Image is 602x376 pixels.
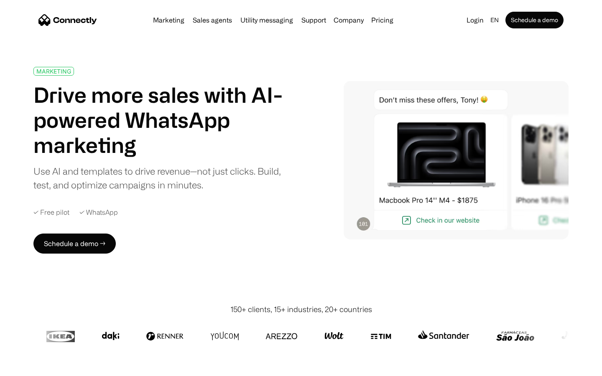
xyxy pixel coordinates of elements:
[33,208,69,216] div: ✓ Free pilot
[490,14,499,26] div: en
[38,14,97,26] a: home
[505,12,564,28] a: Schedule a demo
[8,361,50,373] aside: Language selected: English
[487,14,504,26] div: en
[237,17,296,23] a: Utility messaging
[230,304,372,315] div: 150+ clients, 15+ industries, 20+ countries
[36,68,71,74] div: MARKETING
[298,17,329,23] a: Support
[17,361,50,373] ul: Language list
[368,17,397,23] a: Pricing
[463,14,487,26] a: Login
[33,82,292,158] h1: Drive more sales with AI-powered WhatsApp marketing
[331,14,366,26] div: Company
[334,14,364,26] div: Company
[150,17,188,23] a: Marketing
[33,164,292,192] div: Use AI and templates to drive revenue—not just clicks. Build, test, and optimize campaigns in min...
[79,208,118,216] div: ✓ WhatsApp
[33,234,116,254] a: Schedule a demo →
[189,17,235,23] a: Sales agents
